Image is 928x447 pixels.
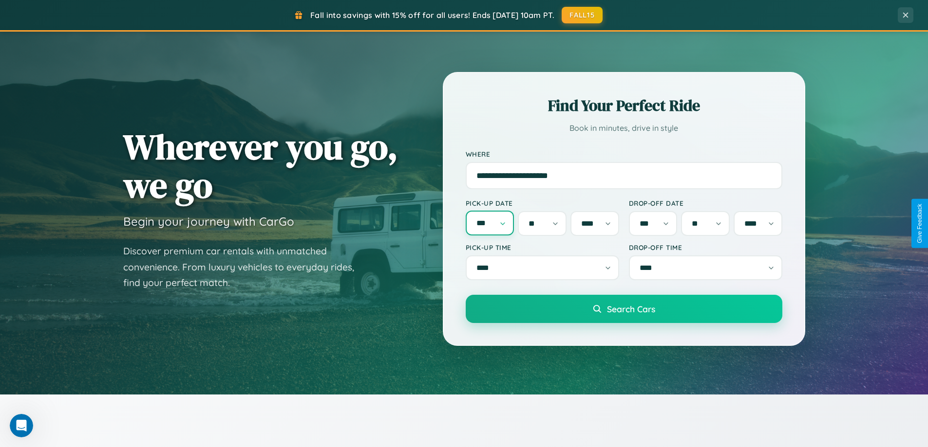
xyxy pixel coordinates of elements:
[123,243,367,291] p: Discover premium car rentals with unmatched convenience. From luxury vehicles to everyday rides, ...
[562,7,603,23] button: FALL15
[10,414,33,437] iframe: Intercom live chat
[123,127,398,204] h1: Wherever you go, we go
[916,204,923,243] div: Give Feedback
[466,95,782,116] h2: Find Your Perfect Ride
[123,214,294,229] h3: Begin your journey with CarGo
[466,295,782,323] button: Search Cars
[466,121,782,135] p: Book in minutes, drive in style
[310,10,554,20] span: Fall into savings with 15% off for all users! Ends [DATE] 10am PT.
[607,304,655,314] span: Search Cars
[466,199,619,207] label: Pick-up Date
[629,243,782,251] label: Drop-off Time
[466,243,619,251] label: Pick-up Time
[466,150,782,158] label: Where
[629,199,782,207] label: Drop-off Date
